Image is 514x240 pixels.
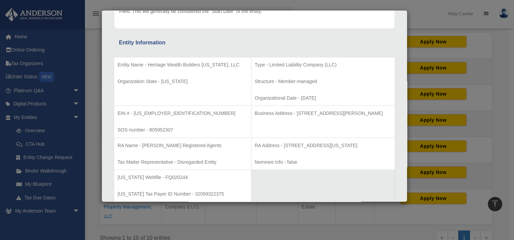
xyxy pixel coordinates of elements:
p: Nominee Info - false [255,158,391,166]
p: Business Address - [STREET_ADDRESS][PERSON_NAME] [255,109,391,118]
p: RA Name - [PERSON_NAME] Registered Agents [118,141,248,150]
p: Tax Matter Representative - Disregarded Entity [118,158,248,166]
p: [US_STATE] Tax Payer ID Number - 32099322375 [118,190,248,198]
p: Entity Name - Heritage Wealth Builders [US_STATE], LLC [118,61,248,69]
p: SOS number - 805952307 [118,126,248,134]
p: Structure - Member-managed [255,77,391,86]
p: Organization State - [US_STATE] [118,77,248,86]
p: [US_STATE] Webfile - FQ020244 [118,173,248,182]
p: Type - Limited Liability Company (LLC) [255,61,391,69]
p: RA Address - [STREET_ADDRESS][US_STATE] [255,141,391,150]
p: EIN # - [US_EMPLOYER_IDENTIFICATION_NUMBER] [118,109,248,118]
div: Entity Information [119,38,390,47]
p: Organizational Date - [DATE] [255,94,391,102]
